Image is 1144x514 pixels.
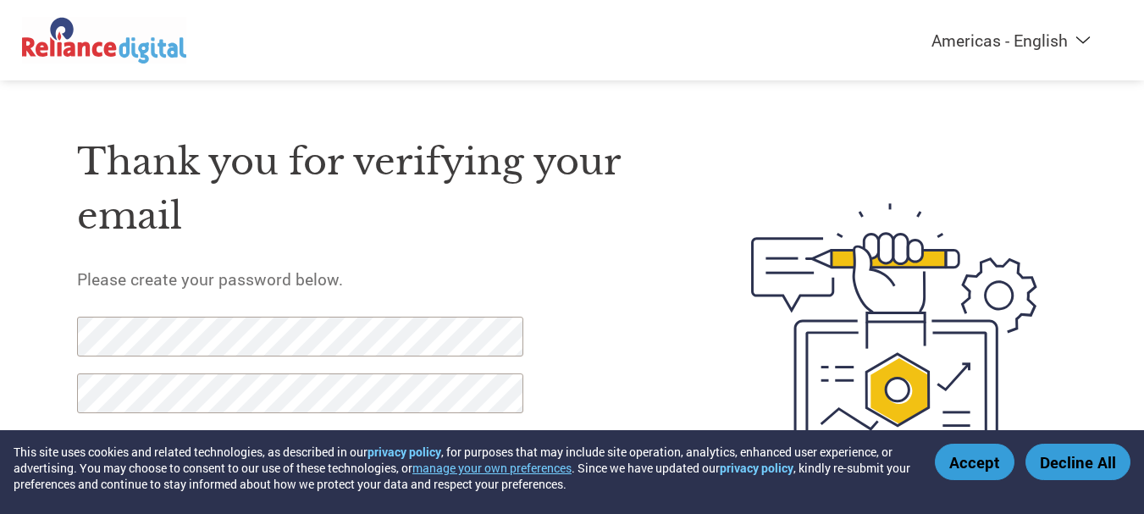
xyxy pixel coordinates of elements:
button: Decline All [1025,444,1130,480]
a: privacy policy [720,460,793,476]
button: Accept [935,444,1014,480]
a: privacy policy [368,444,441,460]
h5: Please create your password below. [77,268,671,290]
h1: Thank you for verifying your email [77,135,671,244]
div: This site uses cookies and related technologies, as described in our , for purposes that may incl... [14,444,910,492]
button: manage your own preferences [412,460,572,476]
img: Reliance Digital [22,17,186,64]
